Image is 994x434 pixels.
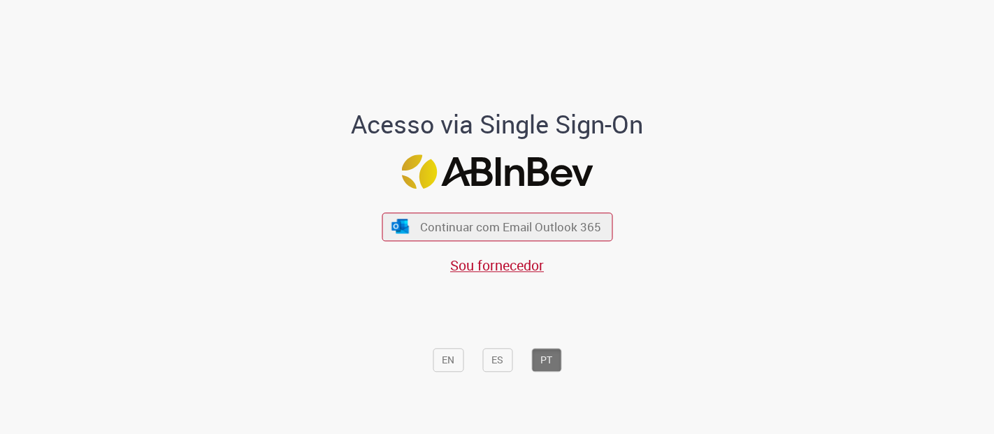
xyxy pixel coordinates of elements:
img: Logo ABInBev [401,155,593,189]
img: ícone Azure/Microsoft 360 [391,219,410,233]
span: Continuar com Email Outlook 365 [420,219,601,235]
button: EN [433,348,463,372]
h1: Acesso via Single Sign-On [303,110,691,138]
button: PT [531,348,561,372]
button: ícone Azure/Microsoft 360 Continuar com Email Outlook 365 [382,212,612,241]
button: ES [482,348,512,372]
a: Sou fornecedor [450,256,544,275]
